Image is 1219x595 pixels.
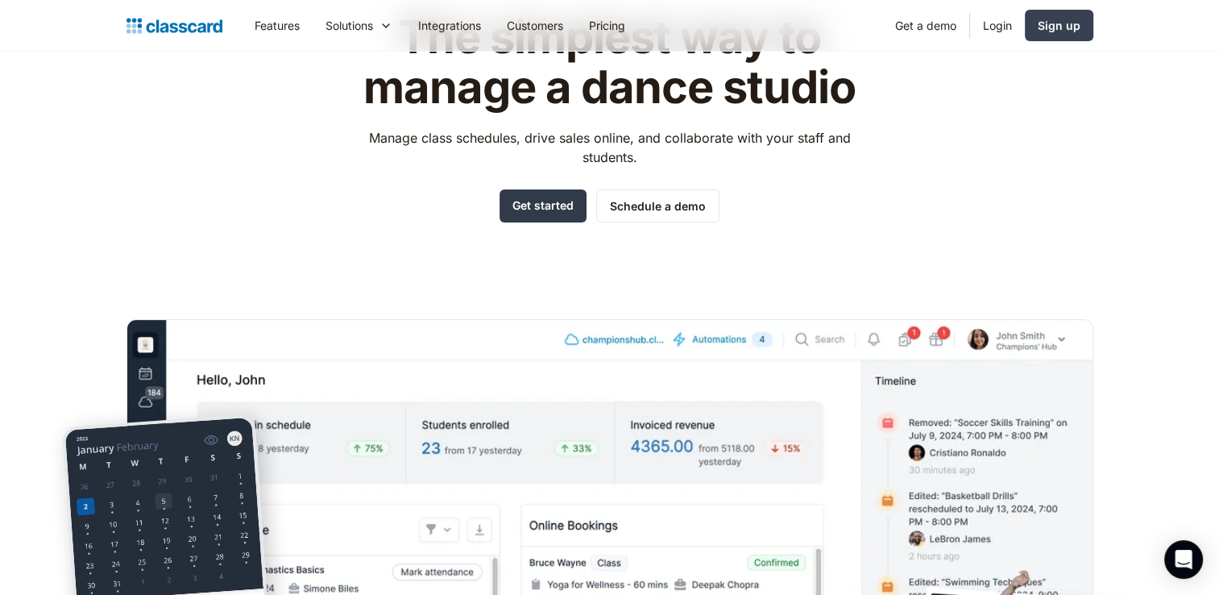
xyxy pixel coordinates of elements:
[313,7,405,44] div: Solutions
[354,128,865,167] p: Manage class schedules, drive sales online, and collaborate with your staff and students.
[500,189,587,223] a: Get started
[405,7,494,44] a: Integrations
[494,7,576,44] a: Customers
[1164,540,1203,579] div: Open Intercom Messenger
[325,17,373,34] div: Solutions
[126,15,222,37] a: home
[576,7,638,44] a: Pricing
[1038,17,1080,34] div: Sign up
[970,7,1025,44] a: Login
[596,189,719,223] a: Schedule a demo
[354,13,865,112] h1: The simplest way to manage a dance studio
[882,7,969,44] a: Get a demo
[242,7,313,44] a: Features
[1025,10,1093,41] a: Sign up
